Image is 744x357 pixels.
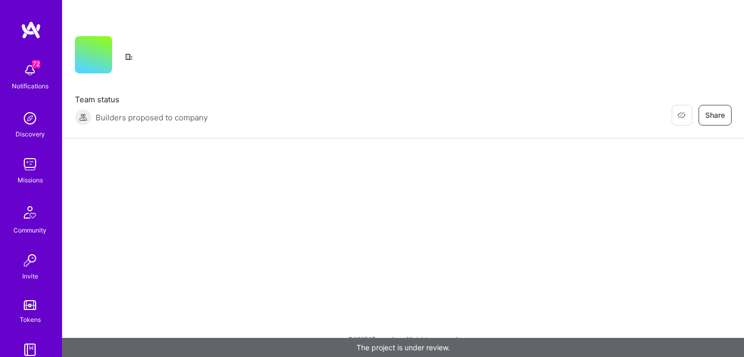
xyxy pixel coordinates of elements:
i: icon EyeClosed [677,111,686,119]
div: Notifications [12,81,49,91]
img: discovery [20,108,40,129]
img: bell [20,60,40,81]
img: Community [18,200,42,225]
img: Invite [20,250,40,271]
img: teamwork [20,154,40,175]
div: Discovery [16,129,45,139]
span: Builders proposed to company [96,112,208,123]
div: The project is under review. [62,338,744,357]
span: Share [705,110,725,120]
span: Team status [75,94,208,105]
span: 72 [32,60,40,68]
i: icon CompanyGray [125,53,133,61]
button: Share [699,105,732,126]
div: Invite [22,271,38,282]
div: Missions [18,175,43,185]
img: tokens [24,300,36,310]
img: Builders proposed to company [75,109,91,126]
img: logo [21,21,41,39]
div: Community [13,225,47,236]
div: Tokens [20,314,41,325]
